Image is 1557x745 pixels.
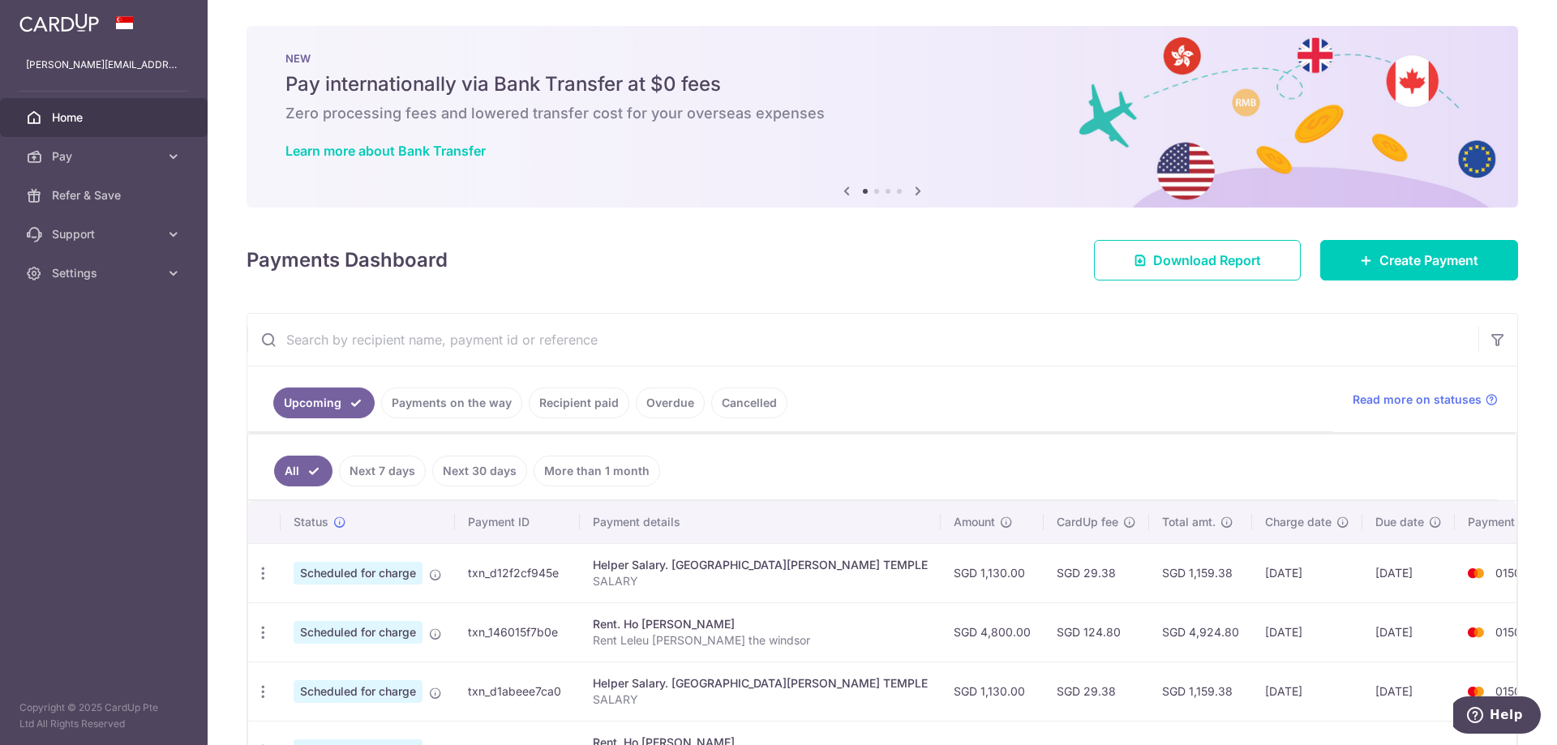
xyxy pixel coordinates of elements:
a: Upcoming [273,387,375,418]
td: SGD 29.38 [1044,543,1149,602]
span: Download Report [1153,250,1261,270]
td: [DATE] [1362,602,1455,662]
td: SGD 4,924.80 [1149,602,1252,662]
th: Payment ID [455,501,580,543]
h5: Pay internationally via Bank Transfer at $0 fees [285,71,1479,97]
td: [DATE] [1252,662,1362,721]
a: Next 30 days [432,456,527,486]
span: Settings [52,265,159,281]
td: txn_146015f7b0e [455,602,580,662]
span: Pay [52,148,159,165]
iframe: Opens a widget where you can find more information [1453,696,1541,737]
th: Payment details [580,501,941,543]
span: 0150 [1495,566,1521,580]
input: Search by recipient name, payment id or reference [247,314,1478,366]
a: Download Report [1094,240,1301,280]
td: [DATE] [1252,543,1362,602]
td: [DATE] [1252,602,1362,662]
a: Read more on statuses [1353,392,1498,408]
span: Scheduled for charge [294,562,422,584]
div: Helper Salary. [GEOGRAPHIC_DATA][PERSON_NAME] TEMPLE [593,557,928,573]
a: Recipient paid [529,387,629,418]
td: SGD 1,130.00 [941,543,1044,602]
a: More than 1 month [534,456,660,486]
a: Create Payment [1320,240,1518,280]
a: Next 7 days [339,456,426,486]
td: [DATE] [1362,543,1455,602]
div: Helper Salary. [GEOGRAPHIC_DATA][PERSON_NAME] TEMPLE [593,675,928,691]
td: SGD 1,159.38 [1149,543,1252,602]
p: SALARY [593,573,928,589]
a: Overdue [636,387,705,418]
span: Read more on statuses [1353,392,1482,408]
img: Bank Card [1460,623,1492,642]
span: Refer & Save [52,187,159,203]
p: [PERSON_NAME][EMAIL_ADDRESS][DOMAIN_NAME] [26,57,182,73]
span: Scheduled for charge [294,680,422,703]
a: Cancelled [711,387,787,418]
span: 0150 [1495,625,1521,639]
img: Bank Card [1460,563,1492,583]
td: SGD 124.80 [1044,602,1149,662]
td: SGD 29.38 [1044,662,1149,721]
td: SGD 1,130.00 [941,662,1044,721]
span: Home [52,109,159,126]
span: Amount [954,514,995,530]
h4: Payments Dashboard [247,246,448,275]
span: CardUp fee [1057,514,1118,530]
img: Bank Card [1460,682,1492,701]
p: Rent Leleu [PERSON_NAME] the windsor [593,632,928,649]
p: NEW [285,52,1479,65]
span: 0150 [1495,684,1521,698]
td: txn_d1abeee7ca0 [455,662,580,721]
span: Create Payment [1379,250,1478,270]
a: Payments on the way [381,387,522,418]
div: Rent. Ho [PERSON_NAME] [593,616,928,632]
img: Bank transfer banner [247,26,1518,208]
td: [DATE] [1362,662,1455,721]
a: Learn more about Bank Transfer [285,143,486,159]
a: All [274,456,332,486]
span: Total amt. [1162,514,1216,530]
span: Support [52,226,159,242]
img: CardUp [19,13,99,32]
p: SALARY [593,691,928,708]
h6: Zero processing fees and lowered transfer cost for your overseas expenses [285,104,1479,123]
span: Status [294,514,328,530]
span: Scheduled for charge [294,621,422,644]
td: SGD 1,159.38 [1149,662,1252,721]
td: txn_d12f2cf945e [455,543,580,602]
span: Charge date [1265,514,1332,530]
td: SGD 4,800.00 [941,602,1044,662]
span: Due date [1375,514,1424,530]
